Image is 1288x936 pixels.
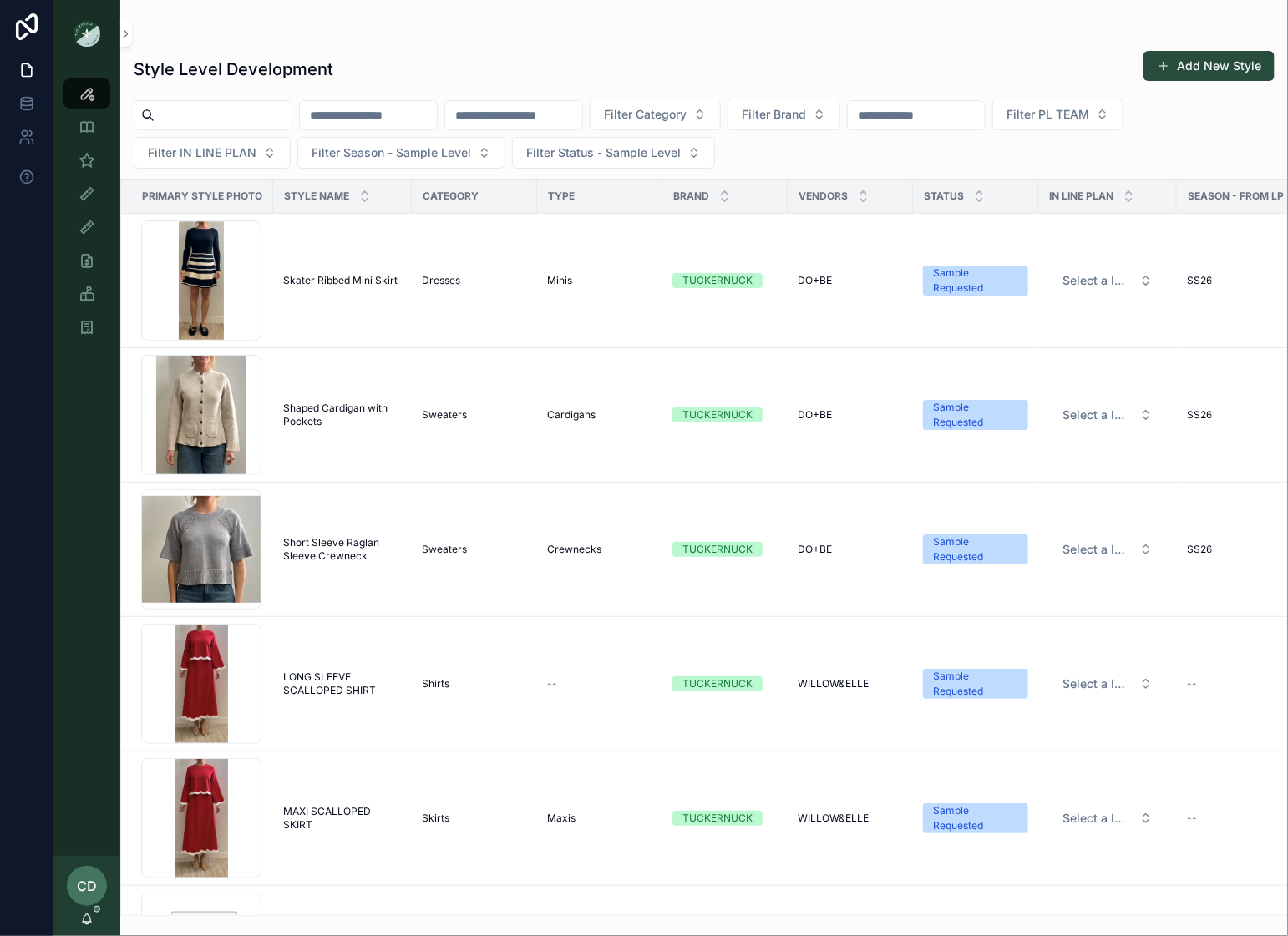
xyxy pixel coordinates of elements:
button: Select Button [1049,534,1166,564]
span: -- [547,677,557,691]
a: Crewnecks [547,543,652,556]
a: Sweaters [422,408,527,422]
a: MAXI SCALLOPED SKIRT [283,805,402,832]
span: -- [1187,812,1197,825]
span: WILLOW&ELLE [798,812,869,825]
span: IN LINE PLAN [1049,190,1113,203]
span: SS26 [1187,543,1212,556]
a: Maxis [547,812,652,825]
span: Vendors [799,190,848,203]
a: LONG SLEEVE SCALLOPED SHIRT [283,670,402,697]
a: Sample Requested [923,400,1028,430]
div: TUCKERNUCK [682,407,753,422]
button: Add New Style [1143,51,1275,81]
span: Filter Category [604,106,687,123]
a: Shirts [422,677,527,691]
a: TUCKERNUCK [672,811,778,826]
div: Sample Requested [933,803,1018,833]
span: Shirts [422,677,449,691]
span: SS26 [1187,408,1212,422]
a: Select Button [1048,802,1167,834]
a: Skater Ribbed Mini Skirt [283,274,402,287]
div: Sample Requested [933,266,1018,296]
a: Sample Requested [923,534,1028,564]
span: DO+BE [798,408,832,422]
div: TUCKERNUCK [682,273,753,288]
a: Sample Requested [923,669,1028,699]
span: Crewnecks [547,543,601,556]
span: DO+BE [798,543,832,556]
a: Short Sleeve Raglan Sleeve Crewneck [283,536,402,563]
span: Style Name [284,190,349,203]
div: TUCKERNUCK [682,676,753,691]
a: WILLOW&ELLE [798,812,903,825]
a: TUCKERNUCK [672,676,778,691]
span: Minis [547,274,572,287]
span: Select a IN LINE PLAN [1062,407,1133,423]
span: Filter IN LINE PLAN [148,144,256,161]
button: Select Button [1049,266,1166,296]
span: SS26 [1187,274,1212,287]
div: Sample Requested [933,534,1018,564]
span: Select a IN LINE PLAN [1062,675,1133,692]
a: Select Button [1048,534,1167,565]
a: TUCKERNUCK [672,542,778,557]
a: Shaped Cardigan with Pockets [283,402,402,428]
a: Select Button [1048,668,1167,700]
button: Select Button [512,137,715,169]
div: Sample Requested [933,400,1018,430]
span: Skirts [422,812,449,825]
span: Dresses [422,274,460,287]
span: Filter Season - Sample Level [312,144,471,161]
button: Select Button [1049,803,1166,833]
span: Filter Brand [742,106,806,123]
span: Season - From LP [1188,190,1284,203]
a: Select Button [1048,399,1167,431]
span: Select a IN LINE PLAN [1062,272,1133,289]
a: -- [547,677,652,691]
div: TUCKERNUCK [682,542,753,557]
a: TUCKERNUCK [672,273,778,288]
span: Filter PL TEAM [1007,106,1089,123]
span: Select a IN LINE PLAN [1062,810,1133,827]
div: TUCKERNUCK [682,811,753,826]
button: Select Button [1049,669,1166,699]
span: Type [548,190,575,203]
span: WILLOW&ELLE [798,677,869,691]
button: Select Button [297,137,505,169]
span: Category [423,190,479,203]
button: Select Button [134,137,291,169]
button: Select Button [992,99,1123,130]
button: Select Button [590,99,721,130]
a: Dresses [422,274,527,287]
span: -- [1187,677,1197,691]
a: Select Button [1048,265,1167,296]
div: Sample Requested [933,669,1018,699]
a: TUCKERNUCK [672,407,778,422]
img: App logo [74,20,100,47]
span: Maxis [547,812,576,825]
a: Skirts [422,812,527,825]
span: Filter Status - Sample Level [526,144,681,161]
a: DO+BE [798,543,903,556]
button: Select Button [728,99,840,130]
span: DO+BE [798,274,832,287]
a: Sample Requested [923,803,1028,833]
a: DO+BE [798,274,903,287]
span: Sweaters [422,408,467,422]
span: Skater Ribbed Mini Skirt [283,274,398,287]
a: Sample Requested [923,266,1028,296]
div: scrollable content [53,67,120,364]
a: Minis [547,274,652,287]
a: WILLOW&ELLE [798,677,903,691]
span: Status [924,190,964,203]
span: Brand [673,190,709,203]
a: Cardigans [547,408,652,422]
a: DO+BE [798,408,903,422]
button: Select Button [1049,400,1166,430]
